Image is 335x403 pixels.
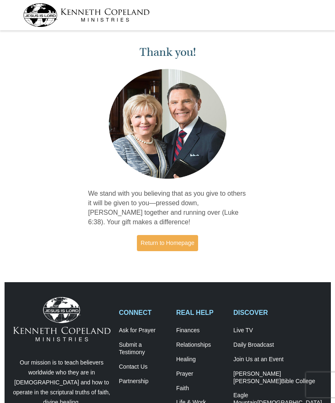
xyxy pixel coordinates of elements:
[119,327,167,334] a: Ask for Prayer
[176,327,225,334] a: Finances
[176,385,225,392] a: Faith
[233,370,322,385] a: [PERSON_NAME] [PERSON_NAME]Bible College
[281,378,315,384] span: Bible College
[119,341,167,356] a: Submit a Testimony
[88,189,247,227] p: We stand with you believing that as you give to others it will be given to you—pressed down, [PER...
[233,341,322,349] a: Daily Broadcast
[233,309,322,317] h2: DISCOVER
[176,309,225,317] h2: REAL HELP
[137,235,198,251] a: Return to Homepage
[233,327,322,334] a: Live TV
[119,363,167,371] a: Contact Us
[23,3,150,27] img: kcm-header-logo.svg
[88,46,247,59] h1: Thank you!
[13,297,110,341] img: Kenneth Copeland Ministries
[176,370,225,378] a: Prayer
[176,341,225,349] a: Relationships
[119,309,167,317] h2: CONNECT
[119,378,167,385] a: Partnership
[176,356,225,363] a: Healing
[107,67,229,181] img: Kenneth and Gloria
[233,356,322,363] a: Join Us at an Event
